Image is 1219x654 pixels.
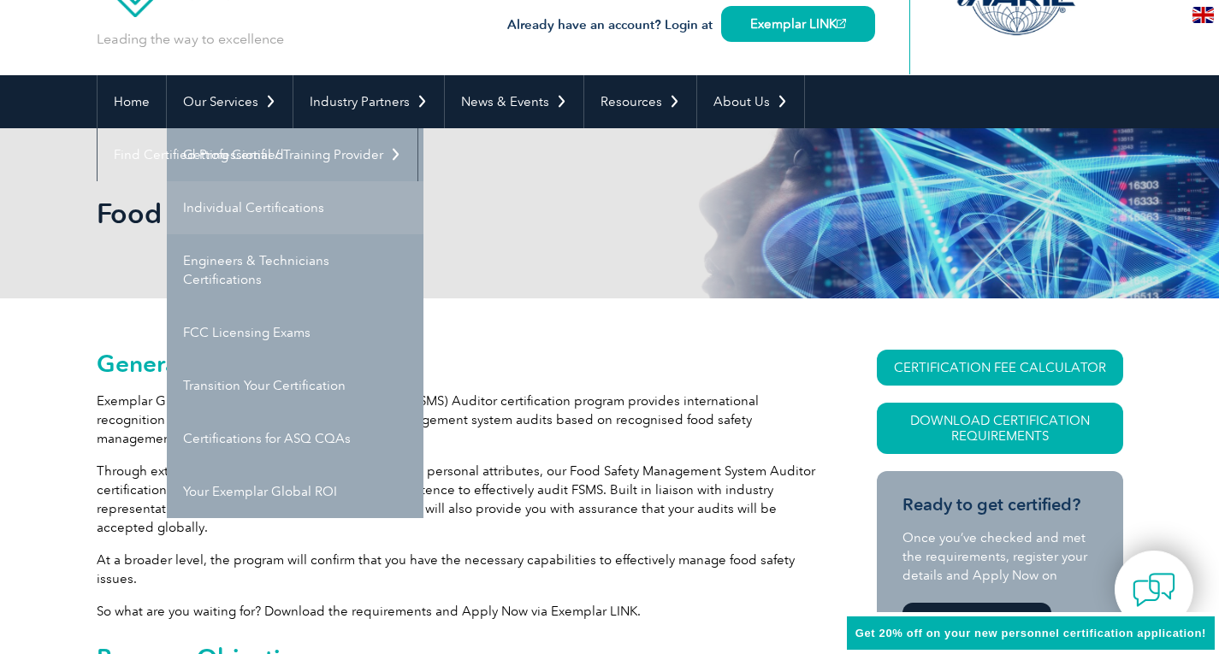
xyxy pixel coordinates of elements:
h3: Already have an account? Login at [507,15,875,36]
img: contact-chat.png [1133,569,1175,611]
a: Download Certification Requirements [877,403,1123,454]
a: CERTIFICATION FEE CALCULATOR [877,350,1123,386]
img: en [1192,7,1214,23]
a: About Us [697,75,804,128]
a: Your Exemplar Global ROI [167,465,423,518]
p: Through extensive examination of your knowledge and personal attributes, our Food Safety Manageme... [97,462,815,537]
h3: Ready to get certified? [902,494,1098,516]
a: FCC Licensing Exams [167,306,423,359]
a: Home [98,75,166,128]
a: News & Events [445,75,583,128]
a: Find Certified Professional / Training Provider [98,128,417,181]
a: Industry Partners [293,75,444,128]
a: Individual Certifications [167,181,423,234]
span: Get 20% off on your new personnel certification application! [855,627,1206,639]
p: Exemplar Global’s Food Safety Management System (FSMS) Auditor certification program provides int... [97,392,815,448]
a: Transition Your Certification [167,359,423,412]
a: Engineers & Technicians Certifications [167,234,423,306]
img: open_square.png [837,19,846,28]
a: Resources [584,75,696,128]
p: Once you’ve checked and met the requirements, register your details and Apply Now on [902,528,1098,585]
h2: General Overview [97,350,815,377]
a: Our Services [167,75,293,128]
p: At a broader level, the program will confirm that you have the necessary capabilities to effectiv... [97,551,815,588]
p: So what are you waiting for? Download the requirements and Apply Now via Exemplar LINK. [97,602,815,621]
p: Leading the way to excellence [97,30,284,49]
a: Exemplar LINK [721,6,875,42]
a: Exemplar LINK [902,603,1051,639]
a: Certifications for ASQ CQAs [167,412,423,465]
h1: Food Safety Auditor [97,197,754,230]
